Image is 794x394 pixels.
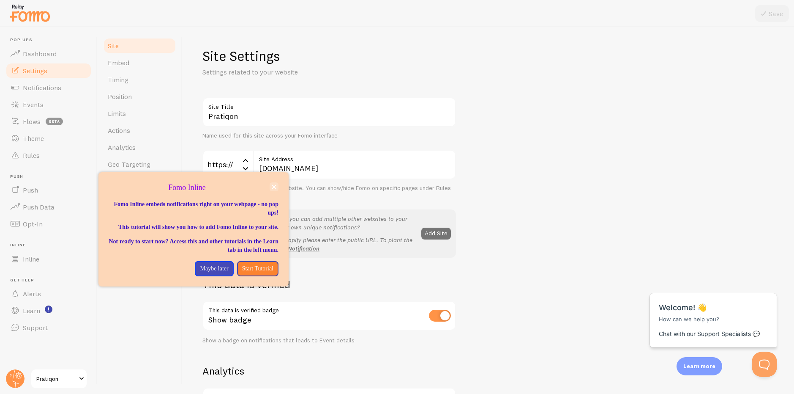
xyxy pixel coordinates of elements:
a: Events [5,96,92,113]
span: Analytics [108,143,136,152]
span: Pop-ups [10,37,92,43]
div: Fomo Inline [98,172,289,287]
a: Theme [5,130,92,147]
span: Limits [108,109,126,118]
a: Pratiqon [30,369,87,389]
a: Embed [103,54,177,71]
a: Learn [5,302,92,319]
input: myhonestcompany.com [253,150,456,179]
h2: Analytics [202,364,456,377]
a: Alerts [5,285,92,302]
span: Theme [23,134,44,143]
a: Flows beta [5,113,92,130]
a: Notifications [5,79,92,96]
p: Maybe later [200,265,228,273]
a: Shopify Notification [266,245,319,252]
iframe: Help Scout Beacon - Open [752,352,777,377]
button: Add Site [421,228,451,240]
a: Dashboard [5,45,92,62]
p: Fomo Inline embeds notifications right on your webpage - no pop ups! [109,200,278,217]
button: Start Tutorial [237,261,278,276]
a: Push Data [5,198,92,215]
a: Analytics [103,139,177,156]
p: Learn more [683,362,715,370]
a: Limits [103,105,177,122]
div: Name used for this site across your Fomo interface [202,132,456,140]
p: Not ready to start now? Access this and other tutorials in the Learn tab in the left menu. [109,237,278,254]
a: Actions [103,122,177,139]
p: If the site is also hosted by Shopify please enter the public URL. To plant the Fomo snippet add the [207,236,416,253]
a: Geo Targeting [103,156,177,173]
a: Rules [5,147,92,164]
a: Position [103,88,177,105]
p: Settings related to your website [202,67,405,77]
div: Show a badge on notifications that leads to Event details [202,337,456,344]
span: Alerts [23,289,41,298]
p: Did you know that with Fomo, you can add multiple other websites to your Fomo account, each with ... [207,215,416,231]
a: Inline [5,251,92,267]
p: Fomo Inline [109,182,278,193]
p: Start Tutorial [242,265,273,273]
span: Dashboard [23,50,57,58]
label: Site Address [253,150,456,164]
span: Embed [108,58,129,67]
a: Site [103,37,177,54]
span: Actions [108,126,130,135]
span: Site [108,41,119,50]
iframe: Help Scout Beacon - Messages and Notifications [646,272,782,352]
span: beta [46,118,63,125]
span: Push [10,174,92,179]
span: Learn [23,306,40,315]
span: Opt-In [23,220,43,228]
span: Inline [23,255,39,263]
div: Show badge [202,301,456,332]
span: Notifications [23,83,61,92]
p: This tutorial will show you how to add Fomo Inline to your site. [109,223,278,231]
span: Get Help [10,278,92,283]
div: https:// [202,150,253,179]
span: Push Data [23,203,55,211]
a: Push [5,182,92,198]
button: close, [270,182,278,191]
div: Learn more [677,357,722,375]
img: fomo-relay-logo-orange.svg [9,2,51,24]
span: Geo Targeting [108,160,150,168]
span: Inline [10,242,92,248]
h2: This data is verified [202,278,456,291]
span: Events [23,100,44,109]
span: Pratiqon [36,374,76,384]
label: Site Title [202,97,456,112]
h1: Site Settings [202,47,456,65]
span: Push [23,186,38,194]
span: Rules [23,151,40,160]
span: Settings [23,66,47,75]
svg: <p>Watch New Feature Tutorials!</p> [45,306,52,313]
a: Support [5,319,92,336]
span: Flows [23,117,41,126]
a: Settings [5,62,92,79]
span: Support [23,323,48,332]
a: Timing [103,71,177,88]
span: Timing [108,75,128,84]
a: Opt-In [5,215,92,232]
button: Maybe later [195,261,233,276]
div: This is likely the root of your website. You can show/hide Fomo on specific pages under Rules tab [202,185,456,199]
span: Position [108,92,132,101]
